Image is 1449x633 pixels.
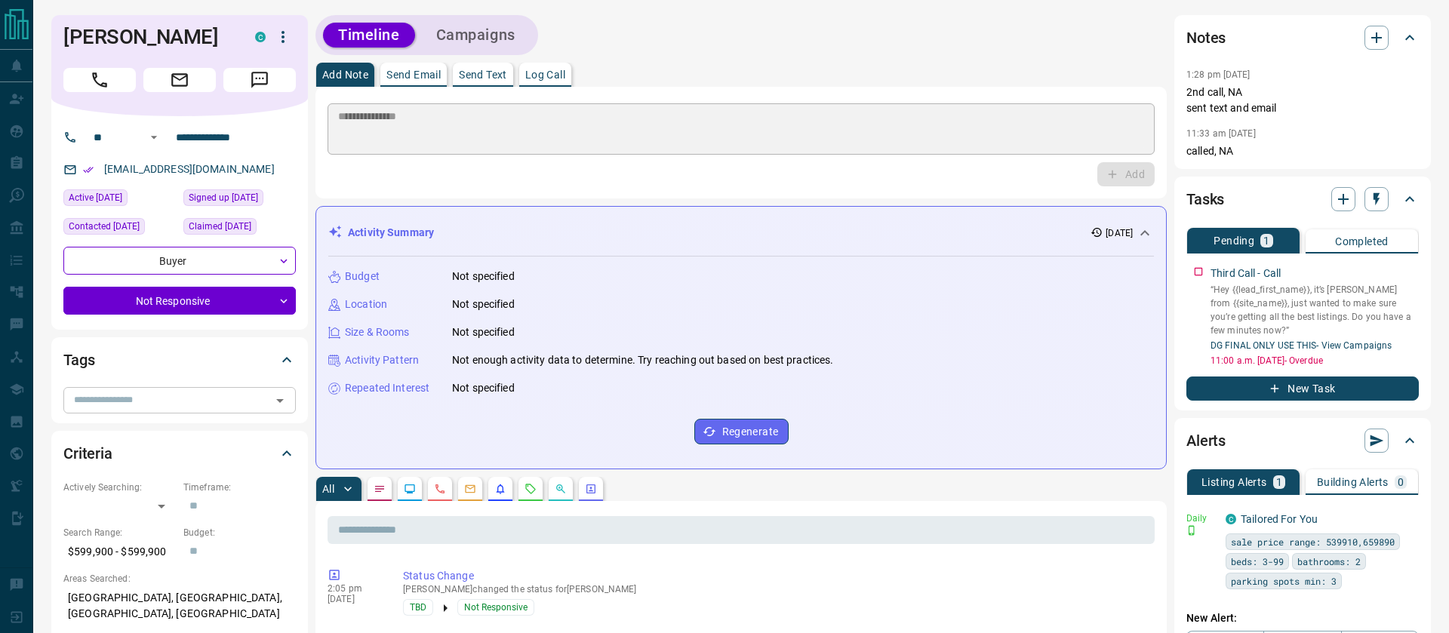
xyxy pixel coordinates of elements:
div: Criteria [63,435,296,472]
p: Building Alerts [1317,477,1389,487]
svg: Requests [525,483,537,495]
p: 0 [1398,477,1404,487]
p: Send Email [386,69,441,80]
p: Actively Searching: [63,481,176,494]
span: Active [DATE] [69,190,122,205]
p: All [322,484,334,494]
p: called, NA [1186,143,1419,159]
svg: Agent Actions [585,483,597,495]
p: Daily [1186,512,1217,525]
button: Open [145,128,163,146]
p: Budget: [183,526,296,539]
p: Areas Searched: [63,572,296,585]
svg: Opportunities [555,483,567,495]
p: 1 [1276,477,1282,487]
p: $599,900 - $599,900 [63,539,176,564]
p: 11:00 a.m. [DATE] - Overdue [1211,354,1419,367]
p: Timeframe: [183,481,296,494]
span: Signed up [DATE] [189,190,258,205]
p: Status Change [403,568,1149,584]
p: Repeated Interest [345,380,429,396]
svg: Notes [374,483,386,495]
p: 1:28 pm [DATE] [1186,69,1251,80]
span: TBD [410,600,426,615]
a: Tailored For You [1241,513,1318,525]
p: Size & Rooms [345,324,410,340]
p: 2nd call, NA sent text and email [1186,85,1419,116]
svg: Listing Alerts [494,483,506,495]
span: bathrooms: 2 [1297,554,1361,569]
p: Not specified [452,269,515,284]
span: Message [223,68,296,92]
svg: Emails [464,483,476,495]
p: Activity Pattern [345,352,419,368]
div: Activity Summary[DATE] [328,219,1154,247]
svg: Push Notification Only [1186,525,1197,536]
div: condos.ca [255,32,266,42]
svg: Calls [434,483,446,495]
p: Not specified [452,297,515,312]
div: Tags [63,342,296,378]
span: Call [63,68,136,92]
div: Wed Jul 30 2025 [183,218,296,239]
span: Not Responsive [464,600,528,615]
div: Tue Jul 29 2025 [63,189,176,210]
p: Not enough activity data to determine. Try reaching out based on best practices. [452,352,834,368]
div: Not Responsive [63,287,296,315]
span: Contacted [DATE] [69,219,140,234]
h2: Criteria [63,441,112,466]
p: [GEOGRAPHIC_DATA], [GEOGRAPHIC_DATA], [GEOGRAPHIC_DATA], [GEOGRAPHIC_DATA] [63,585,296,626]
p: Budget [345,269,380,284]
p: Add Note [322,69,368,80]
p: Location [345,297,387,312]
p: Not specified [452,380,515,396]
div: Alerts [1186,423,1419,459]
p: “Hey {{lead_first_name}}, it’s [PERSON_NAME] from {{site_name}}, just wanted to make sure you’re ... [1211,283,1419,337]
button: Campaigns [421,23,531,48]
span: parking spots min: 3 [1231,573,1337,588]
p: Completed [1335,236,1389,247]
p: Send Text [459,69,507,80]
button: Open [269,390,291,411]
div: Wed Aug 20 2025 [63,218,176,239]
a: DG FINAL ONLY USE THIS- View Campaigns [1211,340,1392,351]
h2: Tasks [1186,187,1224,211]
p: Third Call - Call [1211,266,1281,281]
p: Not specified [452,324,515,340]
p: New Alert: [1186,610,1419,626]
span: Email [143,68,216,92]
p: 2:05 pm [328,583,380,594]
button: Timeline [323,23,415,48]
span: Claimed [DATE] [189,219,251,234]
p: 11:33 am [DATE] [1186,128,1256,139]
p: [DATE] [328,594,380,604]
p: [DATE] [1106,226,1133,240]
button: Regenerate [694,419,789,444]
p: Activity Summary [348,225,434,241]
p: Pending [1214,235,1254,246]
p: [PERSON_NAME] changed the status for [PERSON_NAME] [403,584,1149,595]
div: Sun Nov 14 2021 [183,189,296,210]
p: 1 [1263,235,1269,246]
span: sale price range: 539910,659890 [1231,534,1395,549]
a: [EMAIL_ADDRESS][DOMAIN_NAME] [104,163,275,175]
p: Listing Alerts [1201,477,1267,487]
div: Buyer [63,247,296,275]
span: beds: 3-99 [1231,554,1284,569]
p: Search Range: [63,526,176,539]
div: condos.ca [1226,514,1236,524]
div: Tasks [1186,181,1419,217]
button: New Task [1186,376,1419,401]
h1: [PERSON_NAME] [63,25,232,49]
div: Notes [1186,20,1419,56]
h2: Alerts [1186,429,1226,453]
svg: Lead Browsing Activity [404,483,416,495]
svg: Email Verified [83,164,94,175]
h2: Notes [1186,26,1226,50]
p: Log Call [525,69,565,80]
h2: Tags [63,348,94,372]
